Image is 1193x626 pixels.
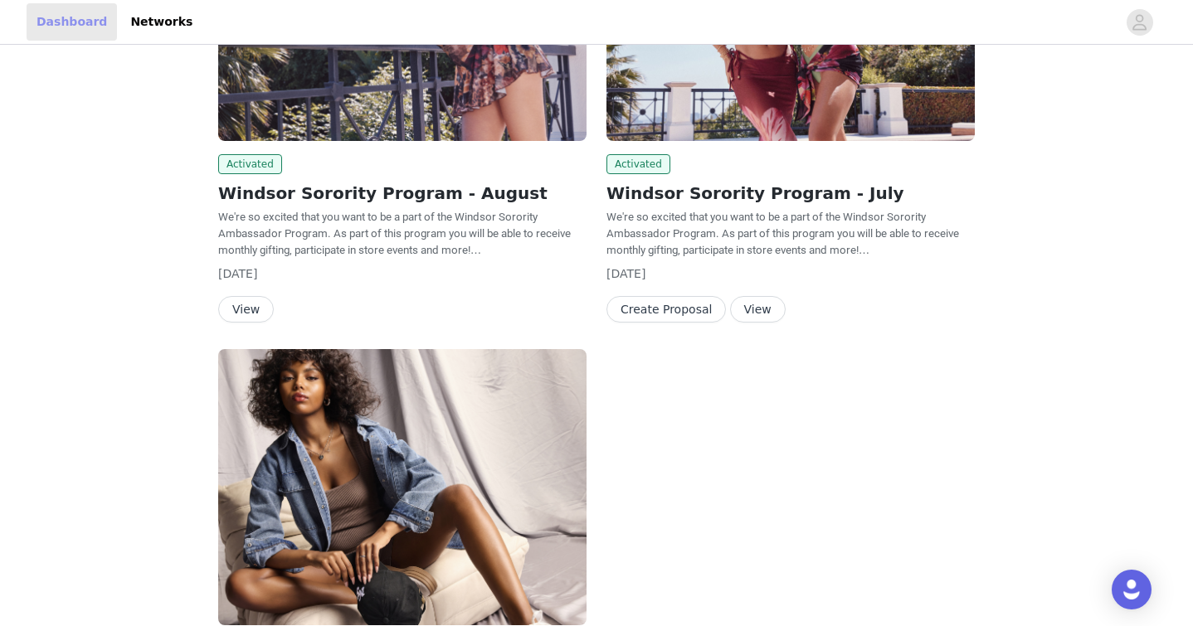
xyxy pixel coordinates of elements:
[606,267,645,280] span: [DATE]
[120,3,202,41] a: Networks
[218,349,587,625] img: Windsor
[606,211,959,256] span: We're so excited that you want to be a part of the Windsor Sorority Ambassador Program. As part o...
[1132,9,1147,36] div: avatar
[606,154,670,174] span: Activated
[218,154,282,174] span: Activated
[606,181,975,206] h2: Windsor Sorority Program - July
[218,303,274,316] a: View
[606,296,726,323] button: Create Proposal
[730,303,786,316] a: View
[730,296,786,323] button: View
[218,181,587,206] h2: Windsor Sorority Program - August
[1112,570,1152,609] div: Open Intercom Messenger
[218,267,257,280] span: [DATE]
[218,296,274,323] button: View
[27,3,117,41] a: Dashboard
[218,211,571,256] span: We're so excited that you want to be a part of the Windsor Sorority Ambassador Program. As part o...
